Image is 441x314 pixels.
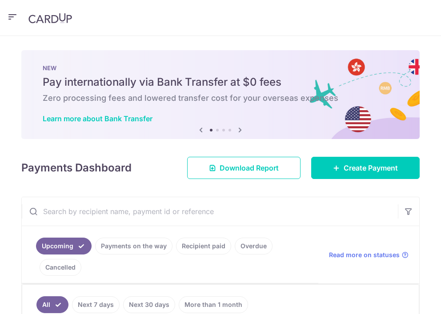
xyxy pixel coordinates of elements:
a: Cancelled [40,259,81,276]
a: Read more on statuses [329,250,409,259]
a: Create Payment [311,157,420,179]
h6: Zero processing fees and lowered transfer cost for your overseas expenses [43,93,398,103]
a: Upcoming [36,238,92,254]
a: Learn more about Bank Transfer [43,114,152,123]
h4: Payments Dashboard [21,160,132,176]
h5: Pay internationally via Bank Transfer at $0 fees [43,75,398,89]
input: Search by recipient name, payment id or reference [22,197,398,226]
a: All [36,296,68,313]
a: Next 7 days [72,296,120,313]
a: Recipient paid [176,238,231,254]
span: Read more on statuses [329,250,400,259]
img: Bank transfer banner [21,50,420,139]
span: Download Report [220,163,279,173]
a: Overdue [235,238,273,254]
p: NEW [43,64,398,72]
a: Download Report [187,157,301,179]
a: Payments on the way [95,238,172,254]
a: Next 30 days [123,296,175,313]
span: Create Payment [344,163,398,173]
img: CardUp [28,13,72,24]
a: More than 1 month [179,296,248,313]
